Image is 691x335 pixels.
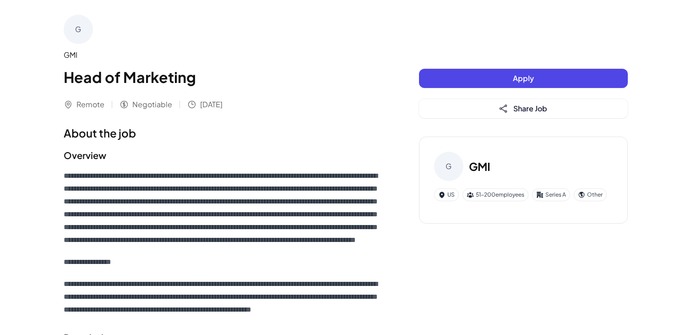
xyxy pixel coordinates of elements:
div: G [64,15,93,44]
div: US [434,188,459,201]
span: Remote [76,99,104,110]
div: Other [574,188,607,201]
span: Share Job [513,104,547,113]
div: Series A [532,188,570,201]
div: G [434,152,463,181]
h1: About the job [64,125,382,141]
h1: Head of Marketing [64,66,382,88]
span: [DATE] [200,99,223,110]
div: 51-200 employees [462,188,528,201]
span: Negotiable [132,99,172,110]
h3: GMI [469,158,490,175]
button: Apply [419,69,628,88]
div: GMI [64,49,382,60]
h2: Overview [64,148,382,162]
span: Apply [513,73,534,83]
button: Share Job [419,99,628,118]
